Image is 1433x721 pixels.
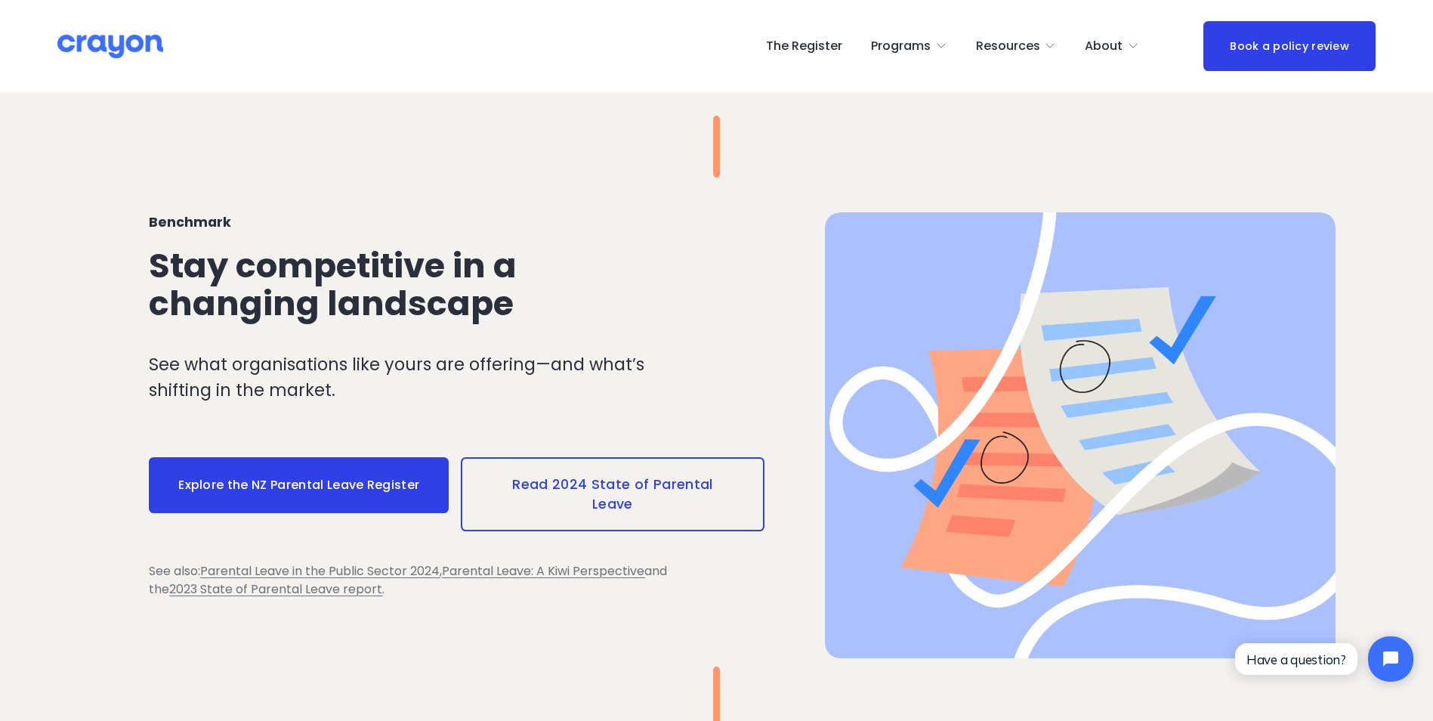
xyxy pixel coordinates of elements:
a: Book a policy review [1203,21,1376,70]
span: About [1085,36,1123,57]
span: and the [149,562,670,598]
img: Crayon [57,33,163,60]
span: , [440,562,442,580]
a: folder dropdown [1085,34,1139,58]
a: Explore the NZ Parental Leave Register [149,457,449,513]
span: Resources [976,36,1040,57]
a: Read 2024 State of Parental Leave [461,457,764,531]
iframe: Tidio Chat [1222,624,1426,695]
a: 2023 State of Parental Leave report [169,580,382,598]
a: folder dropdown [871,34,947,58]
a: Parental Leave: A Kiwi Perspective [442,562,644,580]
a: The Register [766,34,842,58]
p: See what organisations like yours are offering—and what’s shifting in the market. [149,352,660,403]
span: Programs [871,36,931,57]
a: Parental Leave in the Public Sector 2024 [200,562,440,580]
strong: Benchmark [149,213,231,231]
span: See also: [149,562,200,580]
h2: Stay competitive in a changing landscape [149,247,660,323]
a: folder dropdown [976,34,1057,58]
span: . [382,580,385,598]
